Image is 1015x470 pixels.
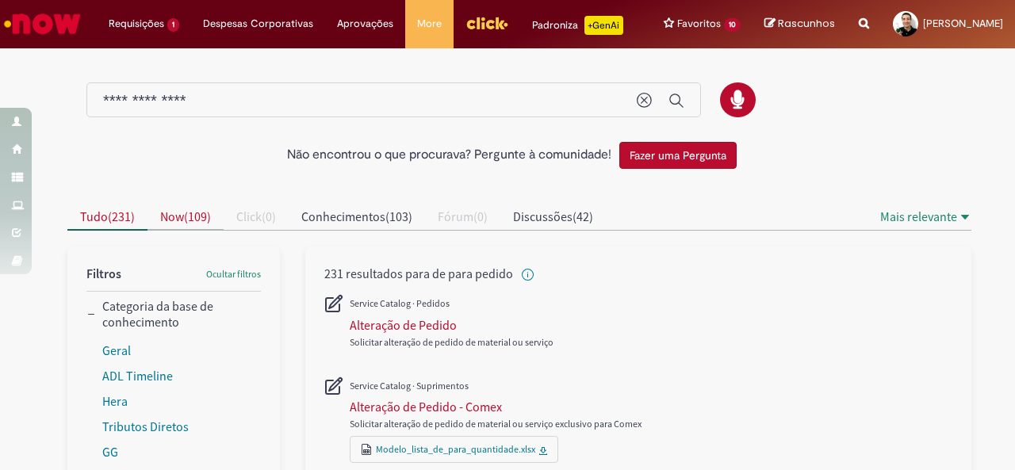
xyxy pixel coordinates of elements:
[532,16,623,35] div: Padroniza
[584,16,623,35] p: +GenAi
[764,17,835,32] a: Rascunhos
[337,16,393,32] span: Aprovações
[923,17,1003,30] span: [PERSON_NAME]
[417,16,442,32] span: More
[2,8,83,40] img: ServiceNow
[619,142,737,169] button: Fazer uma Pergunta
[778,16,835,31] span: Rascunhos
[167,18,179,32] span: 1
[109,16,164,32] span: Requisições
[465,11,508,35] img: click_logo_yellow_360x200.png
[203,16,313,32] span: Despesas Corporativas
[724,18,741,32] span: 10
[677,16,721,32] span: Favoritos
[287,148,611,162] h2: Não encontrou o que procurava? Pergunte à comunidade!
